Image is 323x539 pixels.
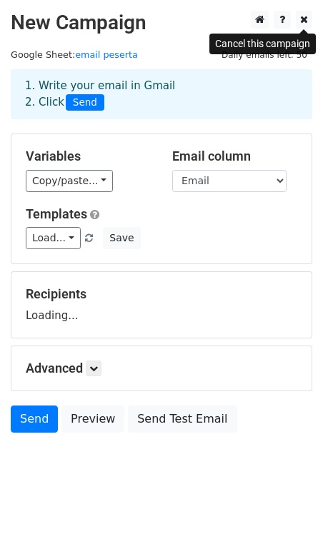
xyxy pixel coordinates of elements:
[103,227,140,249] button: Save
[75,49,138,60] a: email peserta
[26,361,297,376] h5: Advanced
[26,206,87,221] a: Templates
[26,227,81,249] a: Load...
[172,148,297,164] h5: Email column
[11,405,58,433] a: Send
[26,148,151,164] h5: Variables
[14,78,309,111] div: 1. Write your email in Gmail 2. Click
[11,49,138,60] small: Google Sheet:
[26,286,297,323] div: Loading...
[128,405,237,433] a: Send Test Email
[11,11,312,35] h2: New Campaign
[217,49,312,60] a: Daily emails left: 50
[26,286,297,302] h5: Recipients
[209,34,316,54] div: Cancel this campaign
[66,94,104,111] span: Send
[61,405,124,433] a: Preview
[26,170,113,192] a: Copy/paste...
